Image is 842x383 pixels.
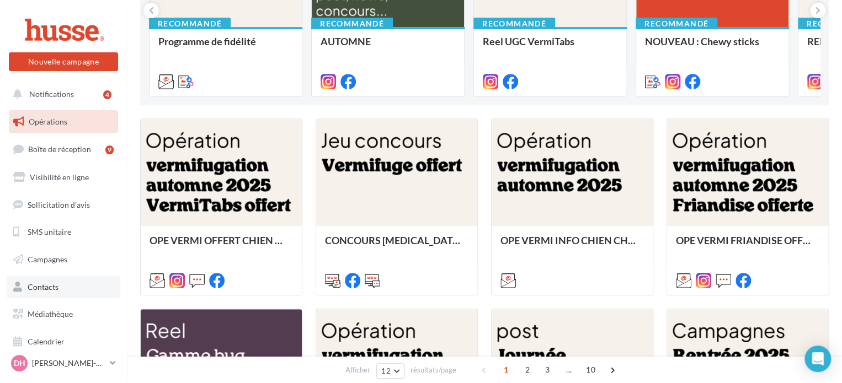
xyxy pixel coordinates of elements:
span: DH [14,358,25,369]
span: 2 [519,361,536,379]
span: Campagnes [28,255,67,264]
div: OPE VERMI OFFERT CHIEN CHAT AUTOMNE [150,235,293,257]
div: Open Intercom Messenger [804,346,831,372]
a: Calendrier [7,330,120,353]
span: Sollicitation d'avis [28,199,90,209]
span: 1 [497,361,515,379]
div: AUTOMNE [321,36,455,58]
span: résultats/page [411,365,456,375]
p: [PERSON_NAME]-Husse [GEOGRAPHIC_DATA] [32,358,105,369]
span: SMS unitaire [28,227,71,236]
span: 12 [381,366,391,375]
button: Notifications 4 [7,83,116,106]
div: OPE VERMI FRIANDISE OFFERTE CHIEN CHAT AUTOMNE [676,235,819,257]
div: Reel UGC VermiTabs [483,36,617,58]
span: Opérations [29,117,67,126]
div: 9 [105,145,114,154]
button: 12 [376,363,404,379]
a: Opérations [7,110,120,133]
div: Recommandé [311,18,393,30]
span: Notifications [29,89,74,99]
a: Campagnes [7,248,120,271]
span: Contacts [28,282,58,292]
div: OPE VERMI INFO CHIEN CHAT AUTOMNE [500,235,644,257]
a: Visibilité en ligne [7,166,120,189]
div: NOUVEAU : Chewy sticks [645,36,780,58]
a: Contacts [7,276,120,299]
span: 10 [582,361,600,379]
a: SMS unitaire [7,220,120,244]
div: 4 [103,90,111,99]
div: Recommandé [473,18,555,30]
a: Sollicitation d'avis [7,193,120,217]
div: Recommandé [149,18,231,30]
span: Calendrier [28,337,65,346]
div: CONCOURS [MEDICAL_DATA] OFFERT AUTOMNE 2025 [325,235,468,257]
span: Visibilité en ligne [30,172,89,182]
button: Nouvelle campagne [9,52,118,71]
span: Boîte de réception [28,144,91,154]
a: Médiathèque [7,303,120,326]
span: Afficher [345,365,370,375]
a: Boîte de réception9 [7,137,120,161]
span: Médiathèque [28,309,73,319]
a: DH [PERSON_NAME]-Husse [GEOGRAPHIC_DATA] [9,353,118,374]
span: ... [560,361,578,379]
span: 3 [539,361,556,379]
div: Programme de fidélité [158,36,293,58]
div: Recommandé [636,18,717,30]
